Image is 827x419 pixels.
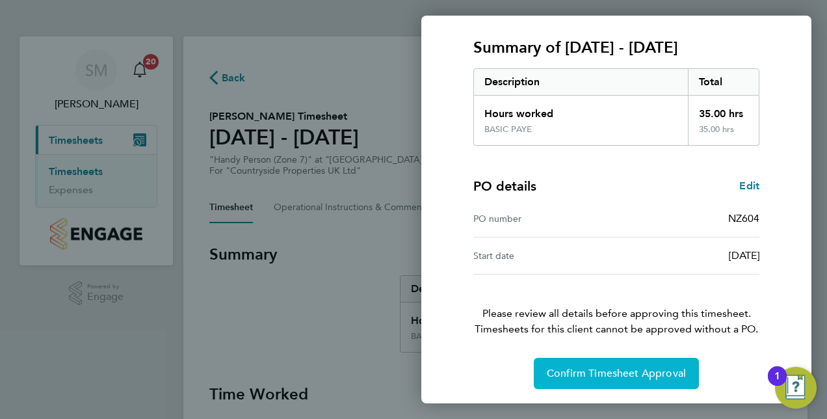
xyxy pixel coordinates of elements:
div: [DATE] [616,248,759,264]
h4: PO details [473,177,536,195]
div: 1 [774,376,780,393]
span: Edit [739,180,759,192]
button: Confirm Timesheet Approval [534,358,699,389]
div: Start date [473,248,616,264]
span: Confirm Timesheet Approval [547,367,686,380]
div: PO number [473,211,616,226]
button: Open Resource Center, 1 new notification [775,367,817,409]
div: Summary of 25 - 31 Aug 2025 [473,68,759,146]
div: 35.00 hrs [688,96,759,124]
p: Please review all details before approving this timesheet. [458,275,775,337]
div: Hours worked [474,96,688,124]
div: Total [688,69,759,95]
a: Edit [739,178,759,194]
h3: Summary of [DATE] - [DATE] [473,37,759,58]
span: NZ604 [728,212,759,224]
div: Description [474,69,688,95]
div: 35.00 hrs [688,124,759,145]
div: BASIC PAYE [484,124,532,135]
span: Timesheets for this client cannot be approved without a PO. [458,321,775,337]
